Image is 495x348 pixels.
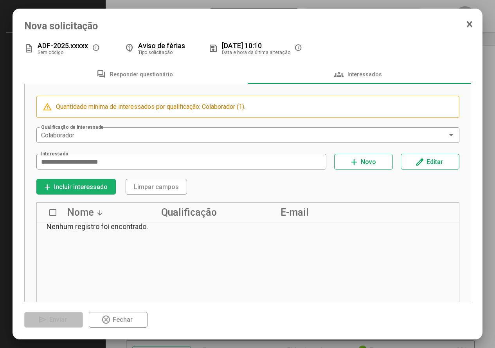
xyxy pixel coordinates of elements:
[349,157,359,167] mat-icon: add
[43,102,52,112] mat-icon: report_problem
[54,183,108,191] span: Incluir interessado
[134,183,179,191] span: Limpar campos
[92,44,101,53] mat-icon: info
[125,44,134,53] mat-icon: contact_support
[347,71,382,78] span: Interessados
[43,182,52,192] mat-icon: add
[56,102,454,112] div: Quantidade mínima de interessados por qualificação: Colaborador (1).
[113,316,133,323] span: Fechar
[281,207,339,218] div: E-mail
[161,207,245,218] div: Qualificação
[36,179,116,195] button: Incluir interessado
[38,41,88,50] span: ADF-2025.xxxxx
[222,50,290,55] span: Data e hora da última alteração
[38,50,63,55] span: Sem código
[294,44,304,53] mat-icon: info
[47,222,148,231] span: Nenhum registro foi encontrado.
[101,315,111,325] mat-icon: highlight_off
[334,70,344,79] mat-icon: groups
[427,158,443,166] span: Editar
[401,154,459,169] button: Editar
[97,70,106,79] mat-icon: forum
[49,316,67,323] span: Enviar
[24,20,471,32] span: Nova solicitação
[24,312,83,328] button: Enviar
[24,44,34,53] mat-icon: description
[126,179,187,195] button: Limpar campos
[38,315,47,325] mat-icon: send
[138,50,173,55] span: Tipo solicitação
[89,312,148,328] button: Fechar
[334,154,393,169] button: Novo
[361,158,376,166] span: Novo
[222,41,262,50] span: [DATE] 10:10
[138,41,185,50] span: Aviso de férias
[209,44,218,53] mat-icon: save
[415,157,425,167] mat-icon: edit
[41,132,74,139] span: Colaborador
[67,207,126,218] div: Nome
[110,71,173,78] span: Responder questionário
